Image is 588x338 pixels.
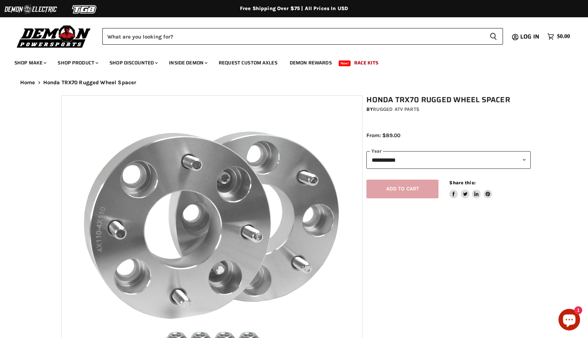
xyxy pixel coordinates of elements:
[366,132,400,139] span: From: $89.00
[484,28,503,45] button: Search
[43,80,137,86] span: Honda TRX70 Rugged Wheel Spacer
[284,55,337,70] a: Demon Rewards
[544,31,574,42] a: $0.00
[366,95,531,104] h1: Honda TRX70 Rugged Wheel Spacer
[14,23,93,49] img: Demon Powersports
[52,55,103,70] a: Shop Product
[6,80,582,86] nav: Breadcrumbs
[556,309,582,332] inbox-online-store-chat: Shopify online store chat
[349,55,384,70] a: Race Kits
[164,55,212,70] a: Inside Demon
[517,33,544,40] a: Log in
[58,3,112,16] img: TGB Logo 2
[6,5,582,12] div: Free Shipping Over $75 | All Prices In USD
[520,32,539,41] span: Log in
[366,105,531,113] div: by
[102,28,484,45] input: Search
[339,60,351,66] span: New!
[4,3,58,16] img: Demon Electric Logo 2
[20,80,35,86] a: Home
[9,53,568,70] ul: Main menu
[557,33,570,40] span: $0.00
[373,106,419,112] a: Rugged ATV Parts
[449,180,492,199] aside: Share this:
[449,180,475,185] span: Share this:
[104,55,162,70] a: Shop Discounted
[102,28,503,45] form: Product
[213,55,283,70] a: Request Custom Axles
[9,55,51,70] a: Shop Make
[366,151,531,169] select: year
